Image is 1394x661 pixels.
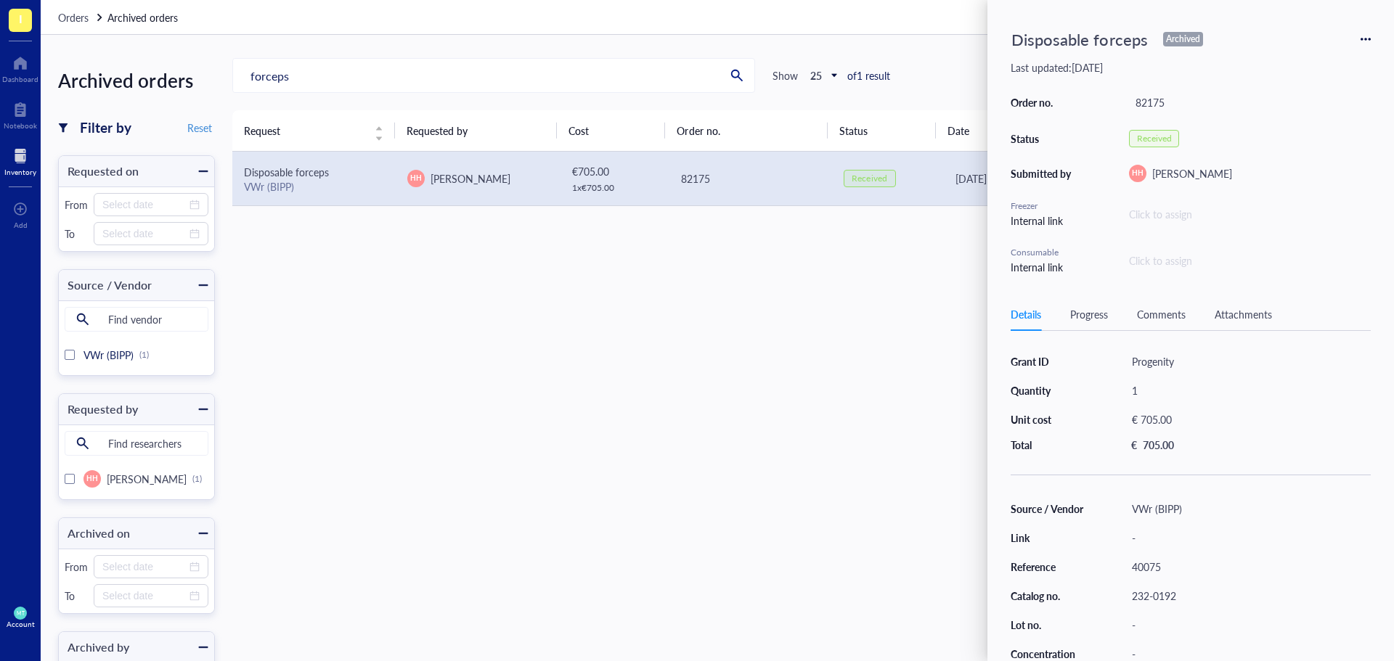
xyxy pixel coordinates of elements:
div: Unit cost [1011,413,1085,426]
span: I [19,9,23,28]
a: Archived orders [107,9,181,25]
td: 82175 [668,152,831,206]
span: [PERSON_NAME] [1152,166,1232,181]
div: Archived orders [58,65,215,96]
div: € 705.00 [1125,409,1365,430]
div: Notebook [4,121,37,130]
span: [PERSON_NAME] [431,171,510,186]
div: € [1131,438,1137,451]
div: [DATE] [955,171,1147,186]
div: Requested by [59,399,138,419]
div: 1 x € 705.00 [572,182,656,194]
div: € 705.00 [572,163,656,179]
div: Archived [1163,32,1203,46]
div: Received [852,173,886,184]
div: To [65,589,88,602]
input: Select date [102,197,187,213]
input: Select date [102,588,187,604]
span: Disposable forceps [244,165,329,179]
div: VWr (BIPP) [244,180,384,193]
span: HH [411,173,422,184]
div: Filter by [80,118,131,138]
div: Link [1011,531,1085,544]
th: Cost [557,110,665,151]
div: (1) [139,349,149,361]
th: Order no. [665,110,828,151]
span: HH [1132,168,1143,178]
div: Freezer [1011,200,1076,213]
span: [PERSON_NAME] [107,472,187,486]
input: Select date [102,226,187,242]
div: Internal link [1011,259,1076,275]
th: Status [828,110,936,151]
span: HH [86,473,97,484]
div: 82175 [1129,92,1371,112]
div: Received [1137,133,1172,144]
div: Archived on [59,523,130,543]
th: Request [232,110,395,151]
div: Comments [1137,306,1186,322]
div: 705.00 [1143,438,1174,451]
button: Reset [184,119,215,136]
a: Notebook [4,98,37,130]
span: Reset [187,121,212,134]
div: Attachments [1215,306,1272,322]
div: Lot no. [1011,618,1085,631]
div: 1 [1125,380,1371,401]
div: Source / Vendor [59,275,152,295]
th: Date [936,110,1152,151]
div: Dashboard [2,75,38,83]
div: (1) [192,473,202,485]
div: Progenity [1125,351,1371,371]
div: Concentration [1011,647,1085,660]
div: Status [1011,132,1076,145]
div: Source / Vendor [1011,502,1085,515]
div: of 1 result [847,69,890,82]
a: Orders [58,9,105,25]
div: Details [1011,306,1041,322]
div: Add [14,221,28,229]
div: 232-0192 [1125,586,1371,606]
div: - [1125,527,1371,548]
div: VWr (BIPP) [1125,498,1371,519]
div: To [65,227,88,240]
div: - [1125,615,1371,635]
div: Requested on [59,161,139,181]
div: Last updated: [DATE] [1011,61,1371,74]
div: Quantity [1011,384,1085,397]
div: Account [7,620,35,628]
span: VWr (BIPP) [83,348,134,362]
input: Select date [102,559,187,575]
div: Show [773,69,798,82]
div: Internal link [1011,213,1076,229]
a: Dashboard [2,52,38,83]
div: Catalog no. [1011,589,1085,602]
b: 25 [810,68,822,83]
span: Request [244,123,366,139]
div: Progress [1070,306,1108,322]
a: Inventory [4,144,36,176]
th: Requested by [395,110,558,151]
div: Total [1011,438,1085,451]
span: Orders [58,10,89,25]
div: Reference [1011,560,1085,573]
span: MT [17,610,24,616]
div: Order no. [1011,96,1076,109]
div: 40075 [1125,557,1371,577]
div: From [65,198,88,211]
div: Archived by [59,637,129,657]
div: Disposable forceps [1005,23,1154,55]
div: Submitted by [1011,167,1076,180]
div: Click to assign [1129,206,1371,222]
div: From [65,560,88,573]
div: Click to assign [1129,253,1192,268]
div: Inventory [4,168,36,176]
div: Consumable [1011,246,1076,259]
div: 82175 [681,171,820,186]
div: Grant ID [1011,355,1085,368]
